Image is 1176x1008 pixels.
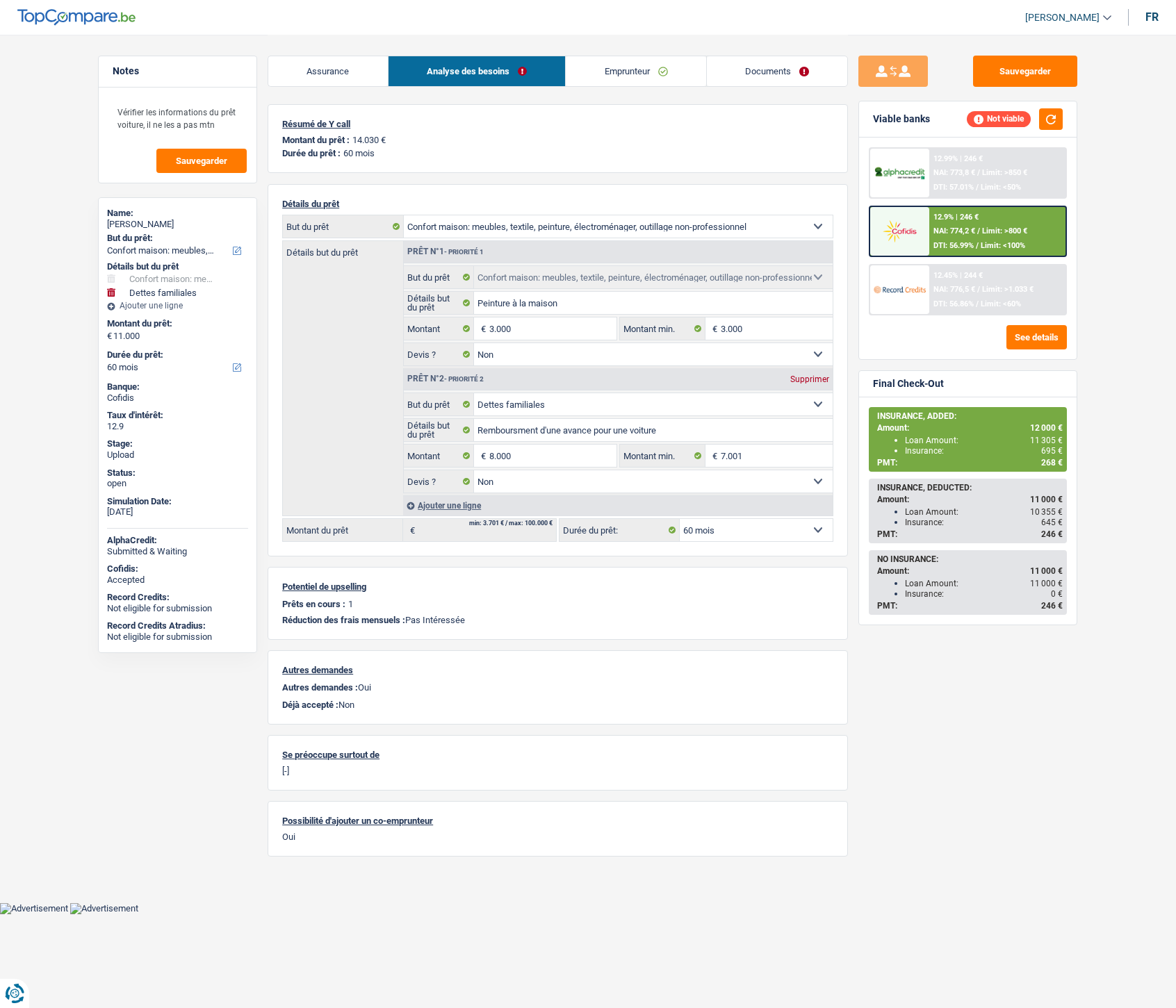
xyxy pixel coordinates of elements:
[404,266,474,288] label: But du prêt
[107,233,245,244] label: But du prêt:
[474,317,489,340] span: €
[905,579,1063,588] div: Loan Amount:
[283,215,404,238] label: But du prêt
[282,199,833,209] p: Détails du prêt
[933,285,975,294] span: NAI: 776,5 €
[620,445,705,467] label: Montant min.
[156,149,247,173] button: Sauvegarder
[877,495,1063,504] div: Amount:
[282,832,833,842] p: Oui
[1041,446,1063,456] span: 695 €
[107,410,248,421] div: Taux d'intérêt:
[282,766,833,776] p: [-]
[283,519,403,541] label: Montant du prêt
[874,165,925,181] img: AlphaCredit
[474,445,489,467] span: €
[282,581,833,592] p: Potentiel de upselling
[1041,601,1063,611] span: 246 €
[1025,12,1100,24] span: [PERSON_NAME]
[1030,423,1063,433] span: 12 000 €
[107,381,248,393] div: Banque:
[877,423,1063,433] div: Amount:
[976,241,979,250] span: /
[282,816,833,826] p: Possibilité d'ajouter un co-emprunteur
[404,374,487,383] div: Prêt n°2
[107,219,248,230] div: [PERSON_NAME]
[1014,6,1111,29] a: [PERSON_NAME]
[1041,518,1063,527] span: 645 €
[107,449,248,461] div: Upload
[282,682,358,693] span: Autres demandes :
[1051,589,1063,599] span: 0 €
[977,285,980,294] span: /
[282,119,833,129] p: Résumé de Y call
[107,620,248,631] div: Record Credits Atradius:
[282,615,405,625] span: Réduction des frais mensuels :
[404,445,474,467] label: Montant
[977,226,980,236] span: /
[107,546,248,557] div: Submitted & Waiting
[107,496,248,507] div: Simulation Date:
[107,261,248,272] div: Détails but du prêt
[282,148,341,158] p: Durée du prêt :
[1006,325,1067,349] button: See details
[282,665,833,675] p: Autres demandes
[982,168,1027,177] span: Limit: >850 €
[981,183,1021,192] span: Limit: <50%
[403,519,418,541] span: €
[282,682,833,693] p: Oui
[976,299,979,308] span: /
[107,603,248,614] div: Not eligible for submission
[282,615,833,625] p: Pas Intéressée
[348,599,353,609] p: 1
[107,421,248,432] div: 12.9
[176,156,227,165] span: Sauvegarder
[977,168,980,177] span: /
[107,318,245,329] label: Montant du prêt:
[352,135,386,145] p: 14.030 €
[404,419,474,441] label: Détails but du prêt
[107,478,248,489] div: open
[877,601,1063,611] div: PMT:
[877,483,1063,493] div: INSURANCE, DEDUCTED:
[403,495,833,515] div: Ajouter une ligne
[107,393,248,404] div: Cofidis
[933,241,974,250] span: DTI: 56.99%
[1030,566,1063,576] span: 11 000 €
[933,226,975,236] span: NAI: 774,2 €
[404,343,474,365] label: Devis ?
[874,276,925,302] img: Record Credits
[905,446,1063,456] div: Insurance:
[113,65,243,77] h5: Notes
[107,438,248,449] div: Stage:
[967,111,1031,126] div: Not viable
[707,56,848,86] a: Documents
[566,56,706,86] a: Emprunteur
[444,375,484,383] span: - Priorité 2
[1041,458,1063,468] span: 268 €
[973,56,1077,87] button: Sauvegarder
[874,218,925,244] img: Cofidis
[107,631,248,643] div: Not eligible for submission
[933,168,975,177] span: NAI: 773,8 €
[107,349,245,361] label: Durée du prêt:
[107,331,112,342] span: €
[1145,10,1159,24] div: fr
[877,529,1063,539] div: PMT:
[283,241,403,257] label: Détails but du prêt
[1030,436,1063,445] span: 11 305 €
[107,506,248,518] div: [DATE]
[873,113,930,125] div: Viable banks
[343,148,375,158] p: 60 mois
[981,299,1021,308] span: Limit: <60%
[70,903,138,914] img: Advertisement
[981,241,1025,250] span: Limit: <100%
[905,589,1063,599] div: Insurance:
[873,378,944,390] div: Final Check-Out
[933,154,983,163] div: 12.99% | 246 €
[933,299,974,308] span: DTI: 56.86%
[107,535,248,546] div: AlphaCredit:
[107,208,248,219] div: Name:
[933,183,974,192] span: DTI: 57.01%
[705,317,721,340] span: €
